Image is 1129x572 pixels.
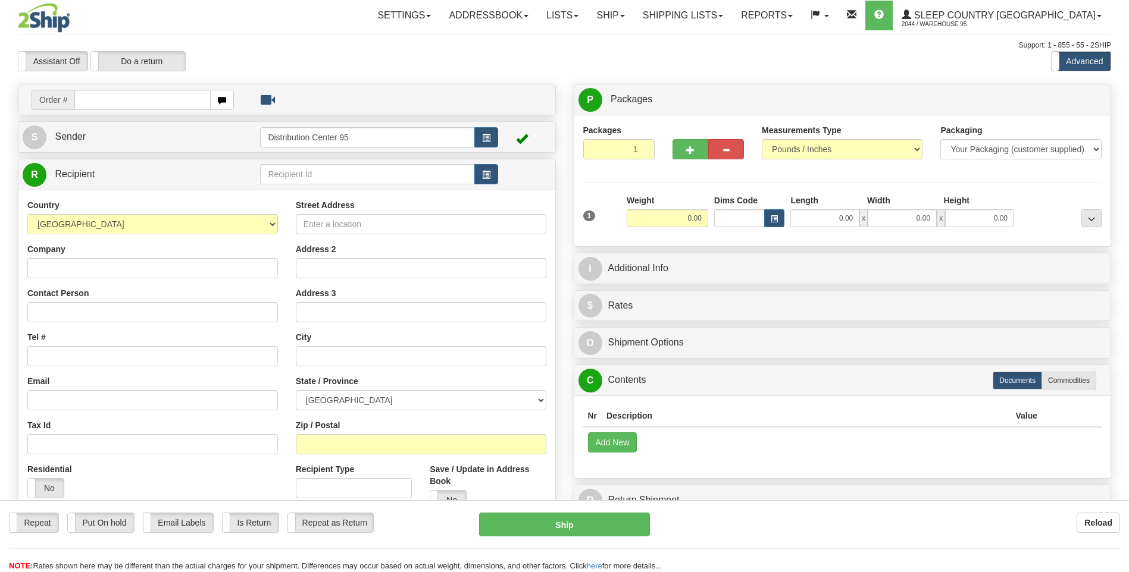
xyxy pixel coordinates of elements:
[578,489,602,513] span: R
[27,419,51,431] label: Tax Id
[68,513,134,532] label: Put On hold
[18,40,1111,51] div: Support: 1 - 855 - 55 - 2SHIP
[578,369,602,392] span: C
[1081,209,1102,227] div: ...
[296,463,355,475] label: Recipient Type
[55,131,86,142] span: Sender
[587,561,602,570] a: here
[627,194,654,206] label: Weight
[578,87,1107,112] a: P Packages
[762,124,842,136] label: Measurements Type
[368,1,440,30] a: Settings
[28,479,64,498] label: No
[602,405,1011,427] th: Description
[859,209,868,227] span: x
[32,90,74,110] span: Order #
[583,124,622,136] label: Packages
[296,214,546,234] input: Enter a location
[440,1,537,30] a: Addressbook
[634,1,732,30] a: Shipping lists
[587,1,633,30] a: Ship
[296,375,358,387] label: State / Province
[18,52,87,71] label: Assistant Off
[296,199,355,211] label: Street Address
[1011,405,1042,427] th: Value
[23,163,46,187] span: R
[288,513,373,532] label: Repeat as Return
[537,1,587,30] a: Lists
[714,194,758,206] label: Dims Code
[578,368,1107,392] a: CContents
[943,194,969,206] label: Height
[1077,513,1120,533] button: Reload
[611,94,652,104] span: Packages
[578,331,1107,355] a: OShipment Options
[91,52,185,71] label: Do a return
[55,169,95,179] span: Recipient
[578,256,1107,281] a: IAdditional Info
[790,194,818,206] label: Length
[18,3,70,33] img: logo2044.jpg
[296,287,336,299] label: Address 3
[23,125,46,149] span: S
[260,127,474,147] input: Sender Id
[578,488,1107,513] a: RReturn Shipment
[578,88,602,112] span: P
[23,125,260,149] a: S Sender
[296,243,336,255] label: Address 2
[27,199,60,211] label: Country
[583,405,602,427] th: Nr
[27,375,49,387] label: Email
[23,162,234,187] a: R Recipient
[223,513,279,532] label: Is Return
[9,561,33,570] span: NOTE:
[430,491,466,510] label: No
[430,463,546,487] label: Save / Update in Address Book
[296,331,311,343] label: City
[732,1,802,30] a: Reports
[578,331,602,355] span: O
[1042,372,1096,389] label: Commodities
[27,463,72,475] label: Residential
[27,243,65,255] label: Company
[27,331,46,343] label: Tel #
[296,419,340,431] label: Zip / Postal
[143,513,213,532] label: Email Labels
[578,294,1107,318] a: $Rates
[27,287,89,299] label: Contact Person
[902,18,991,30] span: 2044 / Warehouse 95
[260,164,474,184] input: Recipient Id
[479,513,649,536] button: Ship
[867,194,890,206] label: Width
[993,372,1042,389] label: Documents
[893,1,1111,30] a: Sleep Country [GEOGRAPHIC_DATA] 2044 / Warehouse 95
[940,124,982,136] label: Packaging
[578,257,602,281] span: I
[583,210,596,221] span: 1
[588,432,637,452] button: Add New
[911,10,1096,20] span: Sleep Country [GEOGRAPHIC_DATA]
[1084,518,1112,527] b: Reload
[1102,225,1128,347] iframe: chat widget
[1052,52,1111,71] label: Advanced
[937,209,945,227] span: x
[10,513,58,532] label: Repeat
[578,294,602,318] span: $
